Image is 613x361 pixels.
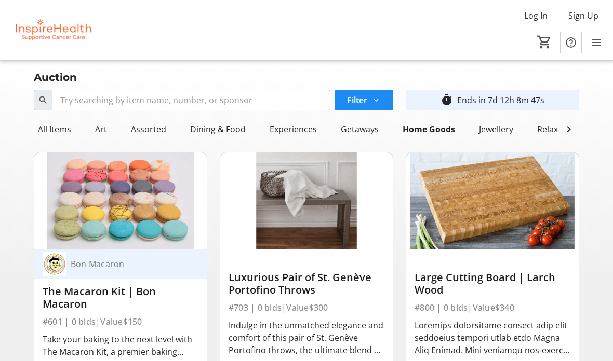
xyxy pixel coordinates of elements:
[43,314,198,329] div: #601 | 0 bids | Value $150
[265,119,321,140] div: Experiences
[28,69,83,86] div: Auction
[406,152,579,249] img: Large Cutting Board | Larch Wood
[52,90,330,110] input: Try searching by item name, number, or sponsor
[560,7,607,24] button: Sign Up
[347,94,367,106] span: Filter
[229,300,384,315] div: #703 | 0 bids | Value $300
[415,319,570,356] div: Loremips dolorsitame consect adip elit seddoeius tempori utlab etdo Magna Aliq Enimad. Mini venia...
[335,90,393,110] button: Filter
[586,32,607,53] button: Menu
[457,94,544,106] div: Ends in 7d 12h 8m 47s
[6,4,99,56] img: InspireHealth Supportive Cancer Care's Logo
[66,259,186,269] div: Bon Macaron
[43,252,66,276] img: Bon Macaron
[516,7,556,24] button: Log In
[229,271,384,296] div: Luxurious Pair of St. Genève Portofino Throws
[229,319,384,356] div: Indulge in the unmatched elegance and comfort of this pair of St. Genève Portofino throws, the ul...
[441,94,453,106] mat-icon: timer_outline
[127,119,170,140] div: Assorted
[91,119,111,140] div: Art
[535,33,554,51] button: Cart
[43,285,198,310] div: The Macaron Kit | Bon Macaron
[186,119,250,140] div: Dining & Food
[561,32,581,53] button: Help
[398,119,459,140] div: Home Goods
[34,152,207,249] img: The Macaron Kit | Bon Macaron
[415,300,570,315] div: #800 | 0 bids | Value $340
[524,9,548,22] span: Log In
[568,9,598,22] span: Sign Up
[415,271,570,296] div: Large Cutting Board | Larch Wood
[43,333,198,358] div: Take your baking to the next level with The Macaron Kit, a premier baking supply box curated for ...
[220,152,393,249] img: Luxurious Pair of St. Genève Portofino Throws
[337,119,383,140] div: Getaways
[34,119,75,140] div: All Items
[475,119,517,140] div: Jewellery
